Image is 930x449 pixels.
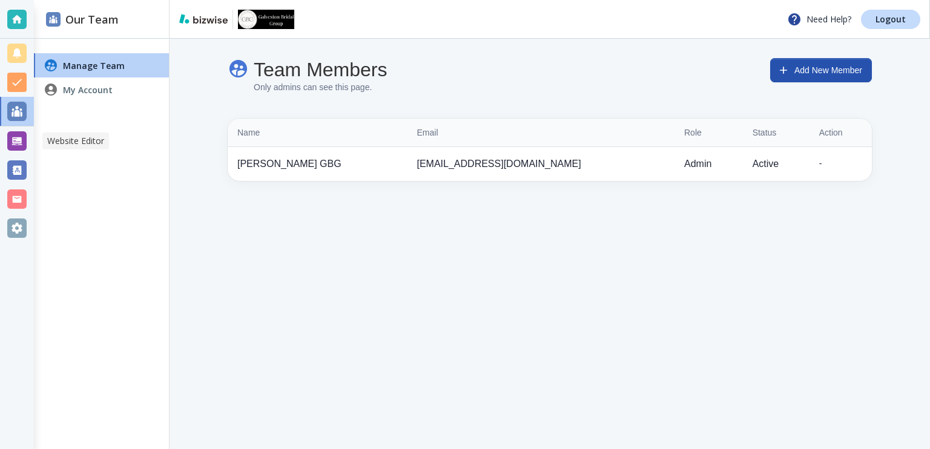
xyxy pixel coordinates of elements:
[228,119,407,147] th: Name
[684,157,733,171] p: Admin
[46,12,61,27] img: DashboardSidebarTeams.svg
[810,119,872,147] th: Action
[743,119,810,147] th: Status
[770,58,872,82] button: Add New Member
[674,119,743,147] th: Role
[254,81,387,94] p: Only admins can see this page.
[861,10,920,29] a: Logout
[237,157,397,171] p: [PERSON_NAME] GBG
[254,58,387,81] h4: Team Members
[407,119,674,147] th: Email
[179,14,228,24] img: bizwise
[46,11,119,28] h2: Our Team
[47,135,104,147] p: Website Editor
[876,15,906,24] p: Logout
[34,77,169,102] a: My Account
[753,157,800,171] p: Active
[787,12,851,27] p: Need Help?
[63,59,125,72] h4: Manage Team
[819,157,862,171] div: -
[34,53,169,77] a: Manage Team
[63,84,113,96] h4: My Account
[417,157,665,171] p: [EMAIL_ADDRESS][DOMAIN_NAME]
[238,10,294,29] img: Galveston Bridal Group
